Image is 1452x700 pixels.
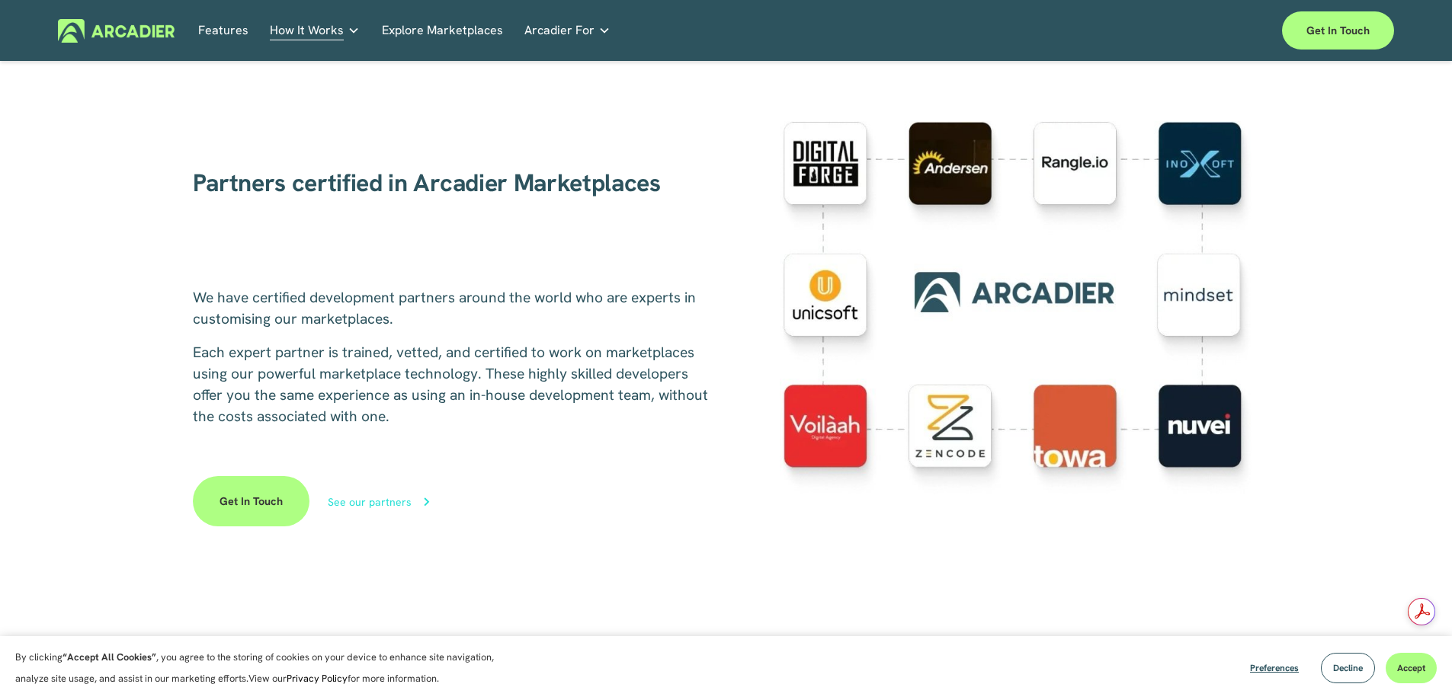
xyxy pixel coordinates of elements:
button: Decline [1321,653,1375,683]
a: Privacy Policy [287,672,348,685]
a: Get in touch [1282,11,1394,50]
span: Each expert partner is trained, vetted, and certified to work on marketplaces using our powerful ... [193,343,712,426]
iframe: Chat Widget [1376,627,1452,700]
button: Preferences [1239,653,1310,683]
span: Partners certified in Arcadier Marketplaces [193,167,661,199]
span: Preferences [1250,662,1299,674]
span: Decline [1333,662,1363,674]
p: By clicking , you agree to the storing of cookies on your device to enhance site navigation, anal... [15,647,511,689]
a: Get in touch [193,476,309,526]
a: See our partners [328,491,492,511]
img: Arcadier [58,19,175,43]
span: How It Works [270,20,344,41]
a: Explore Marketplaces [382,19,503,43]
span: Arcadier For [524,20,595,41]
div: See our partners [328,497,412,507]
strong: “Accept All Cookies” [63,650,156,663]
a: folder dropdown [270,19,360,43]
a: Features [198,19,248,43]
a: folder dropdown [524,19,611,43]
span: We have certified development partners around the world who are experts in customising our market... [193,288,700,328]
